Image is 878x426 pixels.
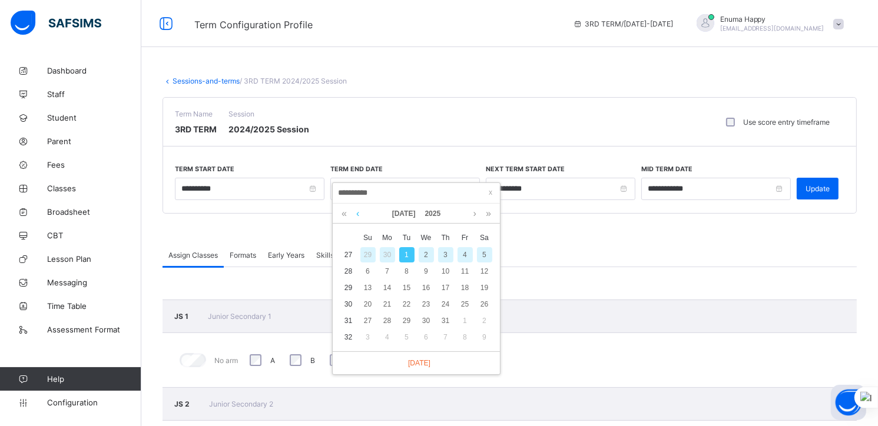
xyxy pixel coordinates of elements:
a: Sessions-and-terms [173,76,240,85]
span: Session [228,109,309,118]
td: August 4, 2025 [377,329,397,345]
a: [DATE] [387,204,420,224]
button: Open asap [831,385,866,420]
td: July 11, 2025 [455,263,475,279]
div: 13 [360,280,376,295]
div: 28 [380,313,395,328]
td: 32 [339,329,358,345]
span: session/term information [573,19,673,28]
span: Lesson Plan [47,254,141,264]
span: Tu [397,232,416,243]
div: 7 [438,330,453,345]
div: 3 [438,247,453,262]
td: August 6, 2025 [416,329,436,345]
label: Next Term Start Date [486,165,565,173]
span: CBT [47,231,141,240]
span: 3RD TERM [175,124,217,134]
td: July 16, 2025 [416,279,436,296]
span: Messaging [47,278,141,287]
td: July 4, 2025 [455,247,475,263]
span: Enuma Happy [720,15,824,24]
td: July 10, 2025 [436,263,455,279]
div: 16 [419,280,434,295]
span: Update [806,184,830,193]
td: 29 [339,279,358,296]
div: 30 [380,247,395,262]
span: Broadsheet [47,207,141,217]
span: Formats [230,251,256,259]
td: August 8, 2025 [455,329,475,345]
td: July 8, 2025 [397,263,416,279]
span: [EMAIL_ADDRESS][DOMAIN_NAME] [720,25,824,32]
th: Sun [358,229,377,247]
span: JS 1 [174,312,190,321]
td: July 21, 2025 [377,296,397,312]
label: No arm [214,356,238,365]
a: Next month (PageDown) [471,204,479,224]
div: 17 [438,280,453,295]
img: safsims [11,11,101,35]
div: 18 [458,280,473,295]
div: 26 [477,297,492,312]
span: Staff [47,89,141,99]
td: July 15, 2025 [397,279,416,296]
div: 4 [458,247,473,262]
td: July 2, 2025 [416,247,436,263]
td: 31 [339,312,358,329]
td: 27 [339,247,358,263]
span: Su [358,232,377,243]
td: July 26, 2025 [475,296,494,312]
td: July 12, 2025 [475,263,494,279]
td: August 3, 2025 [358,329,377,345]
td: June 29, 2025 [358,247,377,263]
div: 2 [419,247,434,262]
div: EnumaHappy [685,14,850,34]
span: Time Table [47,301,141,311]
span: Help [47,374,141,384]
span: Assessment Format [47,325,141,334]
span: / 3RD TERM 2024/2025 Session [240,76,347,85]
span: Mo [377,232,397,243]
div: 14 [380,280,395,295]
td: July 1, 2025 [397,247,416,263]
span: Fr [455,232,475,243]
td: July 13, 2025 [358,279,377,296]
span: Fees [47,160,141,169]
div: 24 [438,297,453,312]
th: Sat [475,229,494,247]
span: Term Configuration Profile [194,19,313,31]
span: 2024/2025 Session [228,124,309,134]
td: July 7, 2025 [377,263,397,279]
div: 15 [399,280,415,295]
th: Fri [455,229,475,247]
label: Mid Term Date [641,165,693,173]
td: August 7, 2025 [436,329,455,345]
td: July 6, 2025 [358,263,377,279]
td: July 18, 2025 [455,279,475,296]
span: Skills [316,251,334,259]
span: Junior Secondary 1 [208,312,271,321]
td: August 5, 2025 [397,329,416,345]
td: July 22, 2025 [397,296,416,312]
td: July 3, 2025 [436,247,455,263]
div: 1 [399,247,415,262]
div: 23 [419,297,434,312]
td: July 17, 2025 [436,279,455,296]
a: 2025 [420,204,446,224]
label: Term End Date [330,165,383,173]
div: 21 [380,297,395,312]
span: Th [436,232,455,243]
div: 2 [477,313,492,328]
td: July 30, 2025 [416,312,436,329]
div: 5 [477,247,492,262]
a: [DATE] [402,358,430,368]
div: 5 [399,330,415,345]
div: 12 [477,264,492,279]
div: 8 [458,330,473,345]
div: 3 [360,330,376,345]
td: July 19, 2025 [475,279,494,296]
div: 1 [458,313,473,328]
td: August 1, 2025 [455,312,475,329]
span: We [416,232,436,243]
span: Configuration [47,398,141,407]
